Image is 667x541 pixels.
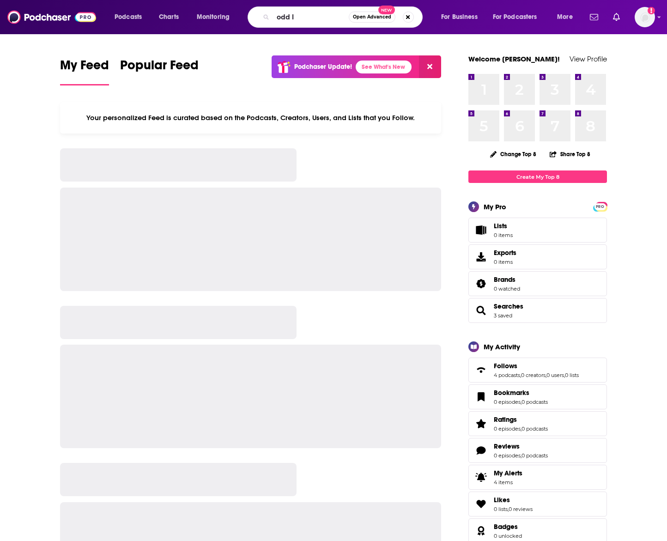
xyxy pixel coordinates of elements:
span: Brands [494,275,515,284]
div: Your personalized Feed is curated based on the Podcasts, Creators, Users, and Lists that you Follow. [60,102,441,134]
button: open menu [190,10,242,24]
a: Searches [472,304,490,317]
div: My Activity [484,342,520,351]
span: Bookmarks [494,389,529,397]
span: , [564,372,565,378]
span: , [520,372,521,378]
a: Follows [472,364,490,377]
button: Change Top 8 [485,148,542,160]
a: Ratings [472,417,490,430]
span: Logged in as clareliening [635,7,655,27]
a: Create My Top 8 [468,170,607,183]
span: My Alerts [494,469,522,477]
button: open menu [435,10,489,24]
a: 0 users [546,372,564,378]
a: Likes [472,498,490,511]
a: 0 creators [521,372,546,378]
a: Reviews [494,442,548,450]
span: For Podcasters [493,11,537,24]
button: open menu [108,10,154,24]
a: Badges [472,524,490,537]
a: Bookmarks [472,390,490,403]
span: , [521,452,521,459]
a: 0 episodes [494,426,521,432]
span: Exports [494,249,516,257]
a: 0 watched [494,286,520,292]
span: , [546,372,546,378]
span: Bookmarks [468,384,607,409]
a: 0 podcasts [521,452,548,459]
span: Podcasts [115,11,142,24]
span: Lists [494,222,513,230]
span: My Alerts [472,471,490,484]
a: My Feed [60,57,109,85]
span: , [508,506,509,512]
span: Exports [472,250,490,263]
a: Likes [494,496,533,504]
span: Popular Feed [120,57,199,79]
span: Ratings [494,415,517,424]
span: Ratings [468,411,607,436]
a: Reviews [472,444,490,457]
button: Show profile menu [635,7,655,27]
span: 4 items [494,479,522,486]
a: PRO [594,203,606,210]
a: Follows [494,362,579,370]
a: Brands [494,275,520,284]
a: Show notifications dropdown [586,9,602,25]
button: open menu [551,10,584,24]
svg: Add a profile image [648,7,655,14]
a: Bookmarks [494,389,548,397]
span: Searches [468,298,607,323]
a: 3 saved [494,312,512,319]
a: Ratings [494,415,548,424]
button: Open AdvancedNew [349,12,395,23]
a: 0 unlocked [494,533,522,539]
span: , [521,399,521,405]
a: See What's New [356,61,412,73]
a: Exports [468,244,607,269]
span: 0 items [494,259,516,265]
span: Monitoring [197,11,230,24]
span: Brands [468,271,607,296]
a: View Profile [570,55,607,63]
span: Lists [472,224,490,237]
a: Charts [153,10,184,24]
a: Show notifications dropdown [609,9,624,25]
a: 0 episodes [494,399,521,405]
a: Badges [494,523,522,531]
span: Badges [494,523,518,531]
a: My Alerts [468,465,607,490]
span: New [378,6,395,14]
input: Search podcasts, credits, & more... [273,10,349,24]
p: Podchaser Update! [294,63,352,71]
span: , [521,426,521,432]
span: Open Advanced [353,15,391,19]
a: 0 lists [565,372,579,378]
div: Search podcasts, credits, & more... [256,6,431,28]
a: Brands [472,277,490,290]
div: My Pro [484,202,506,211]
span: More [557,11,573,24]
span: Reviews [494,442,520,450]
a: 4 podcasts [494,372,520,378]
span: For Business [441,11,478,24]
a: Welcome [PERSON_NAME]! [468,55,560,63]
a: 0 lists [494,506,508,512]
span: Follows [494,362,517,370]
a: Searches [494,302,523,310]
img: User Profile [635,7,655,27]
span: Charts [159,11,179,24]
button: open menu [487,10,551,24]
span: Likes [468,492,607,517]
span: Follows [468,358,607,383]
img: Podchaser - Follow, Share and Rate Podcasts [7,8,96,26]
a: 0 podcasts [521,399,548,405]
span: Likes [494,496,510,504]
span: Reviews [468,438,607,463]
